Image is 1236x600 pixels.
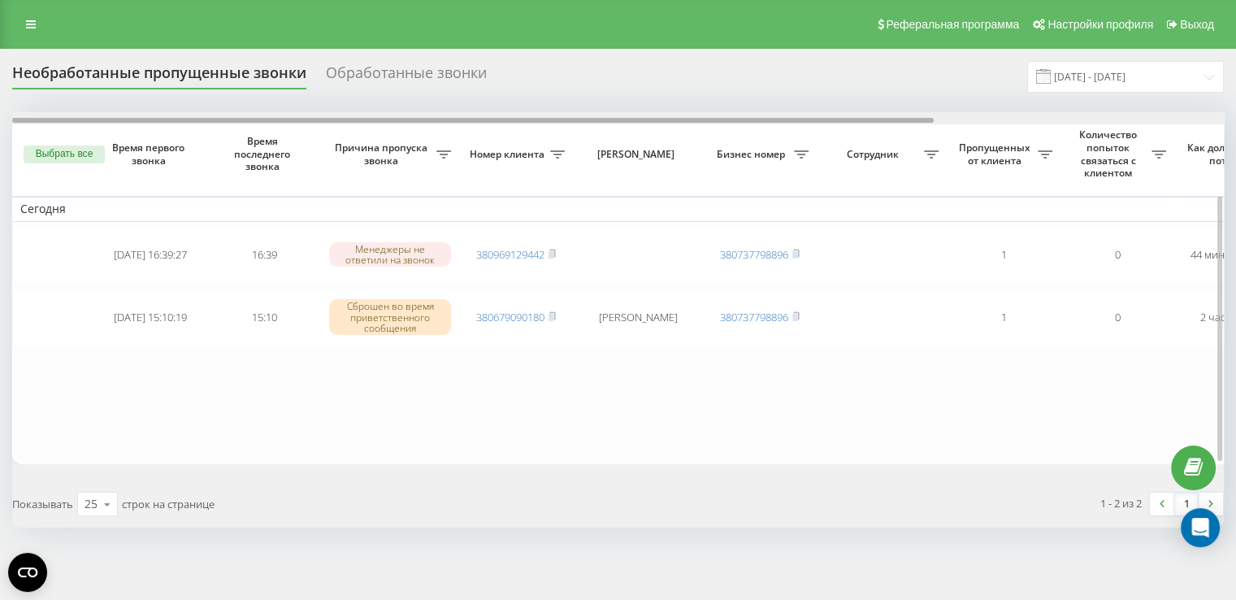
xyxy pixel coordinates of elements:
[12,497,73,511] span: Показывать
[326,64,487,89] div: Обработанные звонки
[24,146,105,163] button: Выбрать все
[947,288,1060,347] td: 1
[476,247,544,262] a: 380969129442
[329,299,451,335] div: Сброшен во время приветственного сообщения
[955,141,1038,167] span: Пропущенных от клиента
[467,148,550,161] span: Номер клиента
[93,225,207,285] td: [DATE] 16:39:27
[476,310,544,324] a: 380679090180
[1047,18,1153,31] span: Настройки профиля
[1100,495,1142,511] div: 1 - 2 из 2
[106,141,194,167] span: Время первого звонка
[122,497,215,511] span: строк на странице
[1174,493,1199,515] a: 1
[93,288,207,347] td: [DATE] 15:10:19
[12,64,306,89] div: Необработанные пропущенные звонки
[720,247,788,262] a: 380737798896
[886,18,1019,31] span: Реферальная программа
[720,310,788,324] a: 380737798896
[207,225,321,285] td: 16:39
[825,148,924,161] span: Сотрудник
[329,242,451,267] div: Менеджеры не ответили на звонок
[711,148,794,161] span: Бизнес номер
[8,553,47,592] button: Open CMP widget
[947,225,1060,285] td: 1
[1060,225,1174,285] td: 0
[220,135,308,173] span: Время последнего звонка
[573,288,703,347] td: [PERSON_NAME]
[1069,128,1151,179] span: Количество попыток связаться с клиентом
[207,288,321,347] td: 15:10
[329,141,436,167] span: Причина пропуска звонка
[85,496,98,512] div: 25
[1181,508,1220,547] div: Open Intercom Messenger
[587,148,689,161] span: [PERSON_NAME]
[1060,288,1174,347] td: 0
[1180,18,1214,31] span: Выход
